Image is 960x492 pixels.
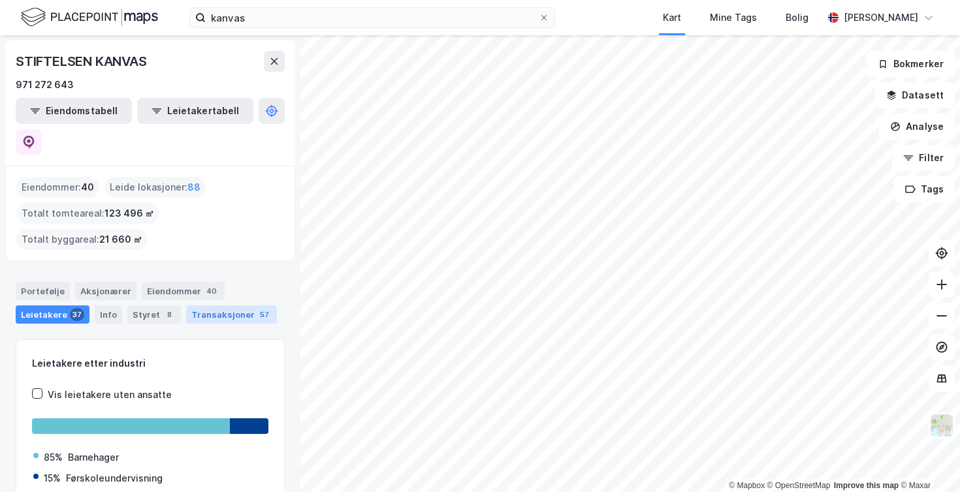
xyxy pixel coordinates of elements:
div: Bolig [786,10,808,25]
a: Improve this map [834,481,899,490]
button: Eiendomstabell [16,98,132,124]
div: 40 [204,284,219,298]
a: OpenStreetMap [767,481,831,490]
div: Kart [663,10,681,25]
a: Mapbox [729,481,765,490]
div: Styret [127,305,181,324]
span: 88 [187,179,200,195]
button: Tags [894,176,955,202]
div: Portefølje [16,282,70,300]
span: 123 496 ㎡ [104,206,154,221]
div: Info [95,305,122,324]
div: Totalt tomteareal : [16,203,159,224]
div: Eiendommer : [16,177,99,198]
div: Eiendommer [142,282,225,300]
div: Leietakere [16,305,89,324]
div: 15% [44,470,61,486]
button: Analyse [879,114,955,140]
div: Barnehager [68,450,119,465]
div: Aksjonærer [75,282,136,300]
div: Vis leietakere uten ansatte [48,387,172,403]
div: Transaksjoner [186,305,277,324]
div: Mine Tags [710,10,757,25]
div: 57 [257,308,272,321]
div: Førskoleundervisning [66,470,163,486]
div: STIFTELSEN KANVAS [16,51,150,72]
button: Filter [892,145,955,171]
img: logo.f888ab2527a4732fd821a326f86c7f29.svg [21,6,158,29]
button: Leietakertabell [137,98,253,124]
div: 8 [163,308,176,321]
div: 37 [70,308,84,321]
div: 85% [44,450,63,465]
div: [PERSON_NAME] [844,10,918,25]
div: 971 272 643 [16,77,74,93]
button: Datasett [875,82,955,108]
span: 40 [81,179,94,195]
img: Z [929,413,954,438]
div: Leide lokasjoner : [104,177,206,198]
div: Totalt byggareal : [16,229,148,250]
div: Kontrollprogram for chat [895,429,960,492]
iframe: Chat Widget [895,429,960,492]
button: Bokmerker [867,51,955,77]
span: 21 660 ㎡ [99,232,142,247]
input: Søk på adresse, matrikkel, gårdeiere, leietakere eller personer [206,8,539,27]
div: Leietakere etter industri [32,356,268,371]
